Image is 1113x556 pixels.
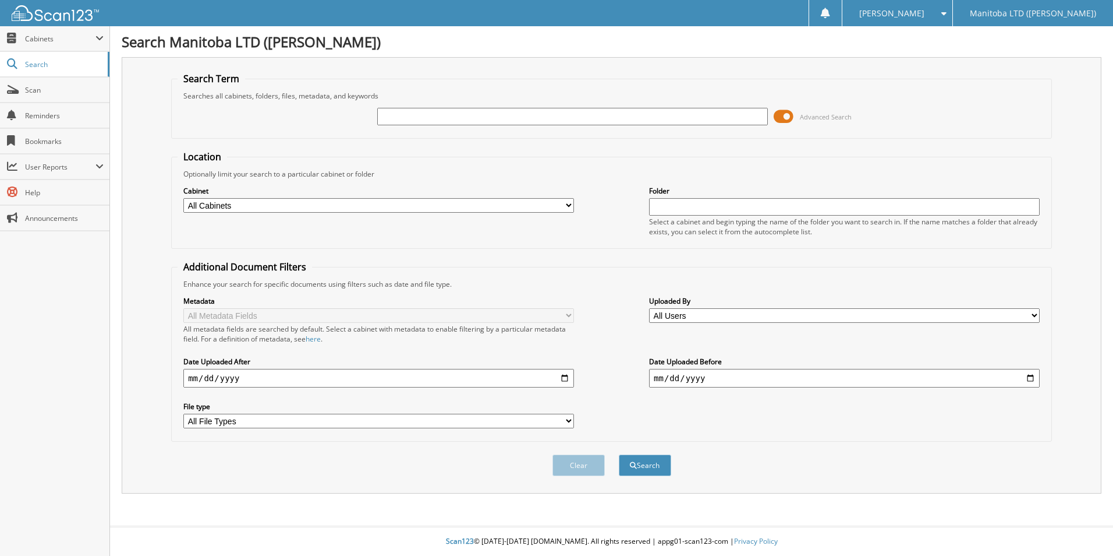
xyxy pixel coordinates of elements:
span: Advanced Search [800,112,852,121]
span: [PERSON_NAME] [859,10,924,17]
label: Date Uploaded Before [649,357,1040,367]
div: Select a cabinet and begin typing the name of the folder you want to search in. If the name match... [649,217,1040,237]
span: Search [25,59,102,69]
input: end [649,369,1040,388]
span: User Reports [25,162,95,172]
div: Optionally limit your search to a particular cabinet or folder [178,169,1045,179]
input: start [183,369,574,388]
legend: Search Term [178,72,245,85]
label: Metadata [183,296,574,306]
a: Privacy Policy [734,536,778,546]
span: Bookmarks [25,136,104,146]
div: Enhance your search for specific documents using filters such as date and file type. [178,279,1045,289]
iframe: Chat Widget [1055,500,1113,556]
h1: Search Manitoba LTD ([PERSON_NAME]) [122,32,1101,51]
label: Folder [649,186,1040,196]
label: File type [183,402,574,411]
label: Uploaded By [649,296,1040,306]
span: Scan [25,85,104,95]
div: Searches all cabinets, folders, files, metadata, and keywords [178,91,1045,101]
div: All metadata fields are searched by default. Select a cabinet with metadata to enable filtering b... [183,324,574,344]
span: Manitoba LTD ([PERSON_NAME]) [970,10,1096,17]
span: Cabinets [25,34,95,44]
span: Help [25,188,104,198]
label: Cabinet [183,186,574,196]
div: © [DATE]-[DATE] [DOMAIN_NAME]. All rights reserved | appg01-scan123-com | [110,527,1113,556]
img: scan123-logo-white.svg [12,5,99,21]
span: Announcements [25,213,104,223]
legend: Location [178,150,227,163]
span: Scan123 [446,536,474,546]
a: here [306,334,321,344]
button: Search [619,455,671,476]
span: Reminders [25,111,104,121]
label: Date Uploaded After [183,357,574,367]
button: Clear [552,455,605,476]
legend: Additional Document Filters [178,261,312,273]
